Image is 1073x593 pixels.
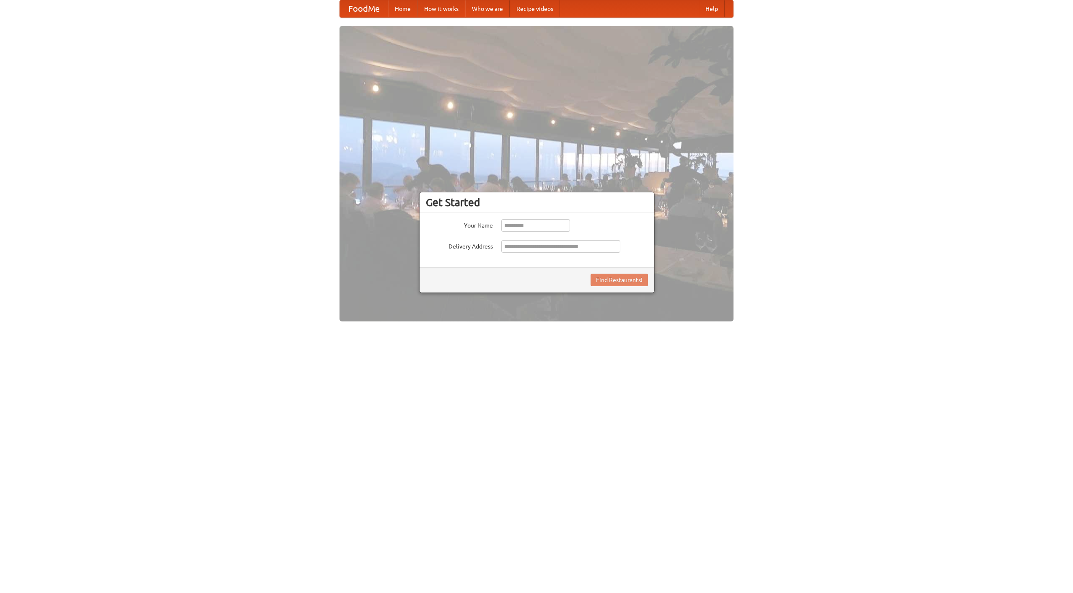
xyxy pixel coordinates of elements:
label: Delivery Address [426,240,493,251]
a: Recipe videos [510,0,560,17]
a: FoodMe [340,0,388,17]
h3: Get Started [426,196,648,209]
label: Your Name [426,219,493,230]
a: How it works [417,0,465,17]
a: Home [388,0,417,17]
a: Help [699,0,725,17]
a: Who we are [465,0,510,17]
button: Find Restaurants! [591,274,648,286]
